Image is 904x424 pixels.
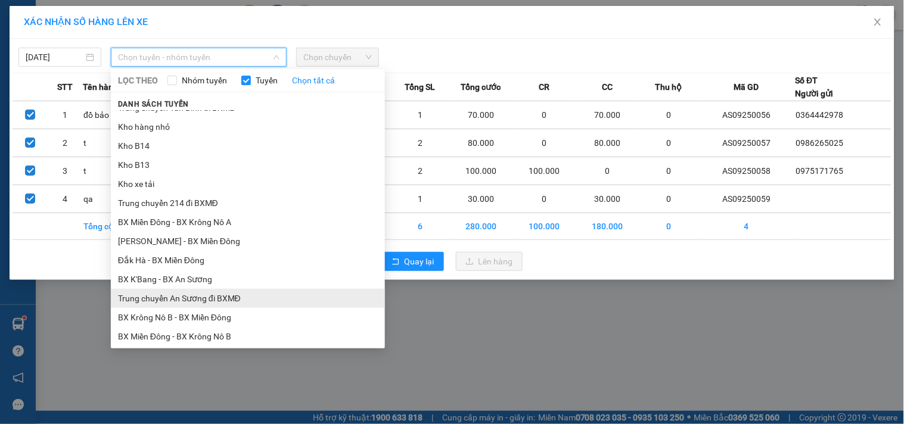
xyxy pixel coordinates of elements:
td: 0 [513,129,576,157]
span: CC [602,80,613,93]
span: close [873,17,883,27]
td: 80.000 [450,129,513,157]
span: Quay lại [405,255,434,268]
span: Chọn chuyến [303,48,372,66]
span: PV An Sương [41,86,76,93]
td: 3 [48,157,83,185]
td: AS09250056 [698,101,795,129]
td: 100.000 [450,157,513,185]
strong: CÔNG TY TNHH [GEOGRAPHIC_DATA] 214 QL13 - P.26 - Q.BÌNH THẠNH - TP HCM 1900888606 [31,19,97,64]
span: Chọn tuyến - nhóm tuyến [118,48,279,66]
li: Kho hàng nhỏ [111,117,385,136]
span: Thu hộ [655,80,682,93]
span: 15:34:17 [DATE] [113,54,168,63]
td: qa [83,185,141,213]
span: STT [57,80,73,93]
li: Trung chuyển 214 đi BXMĐ [111,194,385,213]
td: 100.000 [513,213,576,240]
span: LỌC THEO [118,74,158,87]
span: 0364442978 [796,110,844,120]
li: BX Krông Nô B - BX Miền Đông [111,308,385,327]
strong: BIÊN NHẬN GỬI HÀNG HOÁ [41,71,138,80]
li: BX K'Bang - BX An Sương [111,270,385,289]
span: Nơi gửi: [12,83,24,100]
span: AS09250059 [120,45,168,54]
span: Tổng SL [405,80,435,93]
li: BX Miền Đông - BX Krông Nô A [111,213,385,232]
td: 2 [48,129,83,157]
td: 0 [639,185,698,213]
button: rollbackQuay lại [382,252,444,271]
td: 6 [391,213,449,240]
button: uploadLên hàng [456,252,523,271]
td: 1 [391,101,449,129]
button: Close [861,6,894,39]
li: Kho B13 [111,155,385,174]
span: Tên hàng [83,80,118,93]
span: Danh sách tuyến [111,99,196,110]
span: CR [539,80,549,93]
td: 30.000 [450,185,513,213]
td: 1 [391,185,449,213]
span: rollback [392,257,400,267]
td: 30.000 [576,185,639,213]
td: 1 [48,101,83,129]
td: 0 [576,157,639,185]
td: AS09250058 [698,157,795,185]
td: 280.000 [450,213,513,240]
td: 180.000 [576,213,639,240]
td: Tổng cộng [83,213,141,240]
td: đồ bảo hộ [83,101,141,129]
span: 0986265025 [796,138,844,148]
td: 100.000 [513,157,576,185]
li: [PERSON_NAME] - BX Miền Đông [111,232,385,251]
span: XÁC NHẬN SỐ HÀNG LÊN XE [24,16,148,27]
td: 4 [48,185,83,213]
span: Tuyến [251,74,282,87]
a: Chọn tất cả [292,74,335,87]
td: 0 [639,101,698,129]
td: 0 [639,157,698,185]
td: 2 [391,157,449,185]
td: 0 [639,213,698,240]
td: 70.000 [450,101,513,129]
td: 0 [639,129,698,157]
td: 0 [513,101,576,129]
td: AS09250057 [698,129,795,157]
span: Mã GD [734,80,759,93]
span: Tổng cước [461,80,501,93]
span: PV Đắk Song [120,83,154,90]
td: t [83,129,141,157]
span: Nhóm tuyến [177,74,232,87]
li: Trung chuyển An Sương đi BXMĐ [111,289,385,308]
span: Nơi nhận: [91,83,110,100]
td: AS09250059 [698,185,795,213]
span: 0975171765 [796,166,844,176]
td: t [83,157,141,185]
td: 0 [513,185,576,213]
td: 2 [391,129,449,157]
input: 13/09/2025 [26,51,83,64]
span: down [273,54,280,61]
div: Số ĐT Người gửi [796,74,834,100]
img: logo [12,27,27,57]
li: BX Miền Đông - BX Krông Nô B [111,327,385,346]
td: 80.000 [576,129,639,157]
td: 70.000 [576,101,639,129]
li: Kho B14 [111,136,385,155]
li: Kho xe tải [111,174,385,194]
li: Đắk Hà - BX Miền Đông [111,251,385,270]
td: 4 [698,213,795,240]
